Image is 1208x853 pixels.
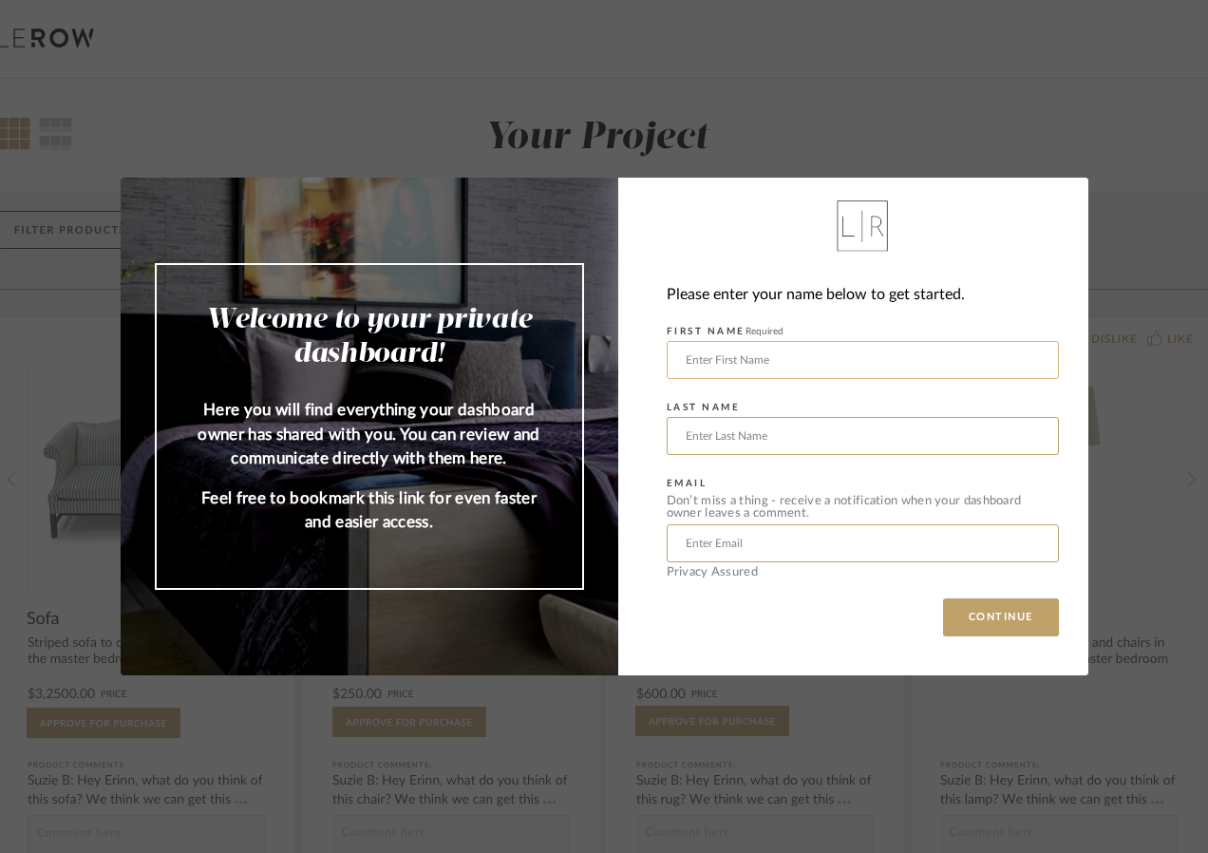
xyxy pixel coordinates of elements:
[667,402,741,413] label: LAST NAME
[667,524,1059,562] input: Enter Email
[667,566,1059,578] div: Privacy Assured
[195,398,544,471] p: Here you will find everything your dashboard owner has shared with you. You can review and commun...
[667,495,1059,520] div: Don’t miss a thing - receive a notification when your dashboard owner leaves a comment.
[667,478,708,489] label: EMAIL
[195,303,544,371] h2: Welcome to your private dashboard!
[746,327,783,336] span: Required
[195,486,544,535] p: Feel free to bookmark this link for even faster and easier access.
[667,417,1059,455] input: Enter Last Name
[667,341,1059,379] input: Enter First Name
[667,326,783,337] label: FIRST NAME
[943,598,1059,636] button: CONTINUE
[667,282,1059,308] div: Please enter your name below to get started.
